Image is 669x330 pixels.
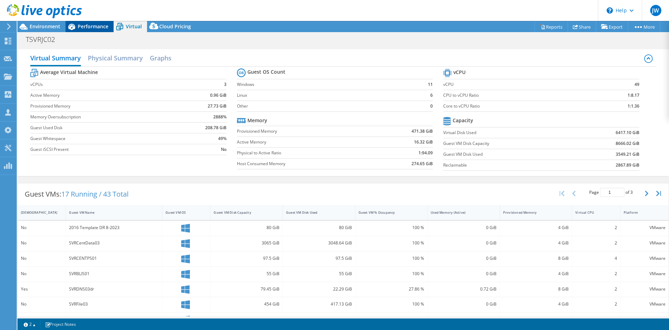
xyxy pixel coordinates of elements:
[589,188,633,197] span: Page of
[616,140,639,147] b: 8666.02 GiB
[286,239,352,247] div: 3048.64 GiB
[616,129,639,136] b: 6417.10 GiB
[19,320,40,329] a: 2
[69,270,159,278] div: SVRBLIS01
[453,117,473,124] b: Capacity
[431,239,497,247] div: 0 GiB
[166,210,199,215] div: Guest VM OS
[503,210,561,215] div: Provisioned Memory
[359,300,424,308] div: 100 %
[214,224,279,232] div: 80 GiB
[21,255,62,262] div: No
[286,300,352,308] div: 417.13 GiB
[18,183,136,205] div: Guest VMs:
[21,210,54,215] div: [DEMOGRAPHIC_DATA]
[635,81,639,88] b: 49
[286,316,352,323] div: 2533.25 GiB
[503,316,569,323] div: 4 GiB
[624,224,666,232] div: VMware
[431,224,497,232] div: 0 GiB
[359,316,424,323] div: 100 %
[503,300,569,308] div: 4 GiB
[30,146,179,153] label: Guest iSCSI Present
[575,300,617,308] div: 2
[431,210,488,215] div: Used Memory (Active)
[208,103,226,110] b: 27.73 GiB
[237,92,415,99] label: Linux
[21,224,62,232] div: No
[503,239,569,247] div: 4 GiB
[21,316,62,323] div: No
[616,151,639,158] b: 3549.21 GiB
[30,103,179,110] label: Provisioned Memory
[453,69,466,76] b: vCPU
[624,239,666,247] div: VMware
[88,51,143,65] h2: Physical Summary
[359,210,416,215] div: Guest VM % Occupancy
[21,300,62,308] div: No
[575,255,617,262] div: 4
[221,146,226,153] b: No
[359,239,424,247] div: 100 %
[359,270,424,278] div: 100 %
[237,149,376,156] label: Physical to Active Ratio
[575,270,617,278] div: 2
[443,103,594,110] label: Core to vCPU Ratio
[286,224,352,232] div: 80 GiB
[430,92,433,99] b: 6
[624,300,666,308] div: VMware
[214,300,279,308] div: 454 GiB
[214,255,279,262] div: 97.5 GiB
[628,92,639,99] b: 1:8.17
[503,224,569,232] div: 4 GiB
[575,210,608,215] div: Virtual CPU
[568,21,596,32] a: Share
[443,129,576,136] label: Virtual Disk Used
[414,139,433,146] b: 16.32 GiB
[431,300,497,308] div: 0 GiB
[600,188,624,197] input: jump to page
[237,128,376,135] label: Provisioned Memory
[30,124,179,131] label: Guest Used Disk
[214,316,279,323] div: 2575 GiB
[159,23,191,30] span: Cloud Pricing
[443,81,594,88] label: vCPU
[237,103,415,110] label: Other
[40,320,81,329] a: Project Notes
[286,255,352,262] div: 97.5 GiB
[30,135,179,142] label: Guest Whitespace
[624,285,666,293] div: VMware
[607,7,613,14] svg: \n
[224,81,226,88] b: 3
[61,189,129,199] span: 17 Running / 43 Total
[575,239,617,247] div: 2
[30,92,179,99] label: Active Memory
[286,210,344,215] div: Guest VM Disk Used
[213,113,226,120] b: 2888%
[30,113,179,120] label: Memory Oversubscription
[359,285,424,293] div: 27.86 %
[214,270,279,278] div: 55 GiB
[126,23,142,30] span: Virtual
[443,162,576,169] label: Reclaimable
[630,189,633,195] span: 3
[624,270,666,278] div: VMware
[69,316,159,323] div: SVRCentData02
[443,140,576,147] label: Guest VM Disk Capacity
[624,316,666,323] div: VMware
[247,68,285,75] b: Guest OS Count
[628,103,639,110] b: 1:1.36
[575,285,617,293] div: 2
[359,255,424,262] div: 100 %
[218,135,226,142] b: 49%
[412,128,433,135] b: 471.38 GiB
[430,103,433,110] b: 0
[69,224,159,232] div: 2016 Template DR 8-2023
[616,162,639,169] b: 2867.89 GiB
[428,81,433,88] b: 11
[431,285,497,293] div: 0.72 GiB
[535,21,568,32] a: Reports
[431,316,497,323] div: 0 GiB
[359,224,424,232] div: 100 %
[30,23,60,30] span: Environment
